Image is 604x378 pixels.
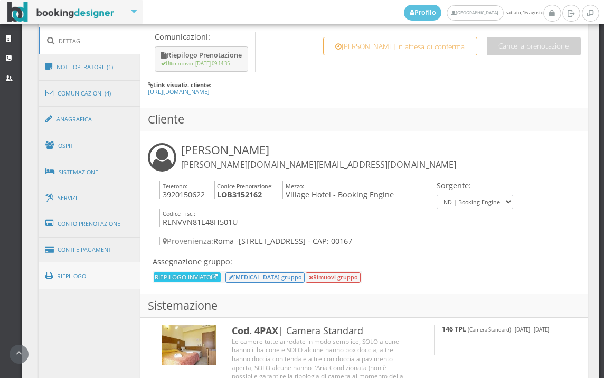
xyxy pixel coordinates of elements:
a: Note Operatore (1) [39,53,141,81]
img: 86f83e7680f911ec9e3902899e52ea48.jpg [162,325,216,366]
small: Mezzo: [286,182,304,190]
button: [MEDICAL_DATA] gruppo [225,272,305,283]
img: BookingDesigner.com [7,2,115,22]
a: [GEOGRAPHIC_DATA] [447,5,503,21]
h3: Cliente [140,108,588,131]
b: LOB3152162 [217,190,262,200]
small: Codice Prenotazione: [217,182,273,190]
small: [DATE] - [DATE] [515,326,549,333]
h3: Sistemazione [140,294,588,318]
a: RIEPILOGO INVIATO [155,272,219,281]
a: Conto Prenotazione [39,210,141,238]
button: Riepilogo Prenotazione Ultimo invio: [DATE] 09:14:35 [155,46,248,72]
span: Provenienza: [163,236,213,246]
b: Link visualiz. cliente: [153,81,211,89]
h4: Roma - [159,237,434,245]
b: 146 TPL [442,325,466,334]
a: Riepilogo [39,262,141,290]
span: sabato, 16 agosto [404,5,543,21]
span: [STREET_ADDRESS] [239,236,306,246]
button: [PERSON_NAME] in attesa di conferma [323,37,477,55]
h4: Village Hotel - Booking Engine [282,181,394,200]
h3: [PERSON_NAME] [181,143,456,171]
button: Rimuovi gruppo [306,272,361,283]
h4: Assegnazione gruppo: [153,257,362,266]
a: Anagrafica [39,106,141,133]
a: Profilo [404,5,442,21]
a: Sistemazione [39,158,141,186]
h4: 3920150622 [159,181,205,200]
a: Comunicazioni (4) [39,80,141,107]
small: Ultimo invio: [DATE] 09:14:35 [161,60,230,67]
a: Servizi [39,185,141,212]
small: Codice Fisc.: [163,210,195,218]
a: Conti e Pagamenti [39,237,141,263]
a: [URL][DOMAIN_NAME] [148,88,210,96]
h3: | Camera Standard [232,325,413,337]
a: Dettagli [39,27,141,54]
h4: Sorgente: [437,181,513,190]
small: Telefono: [163,182,187,190]
button: Cancella prenotazione [487,37,581,55]
b: Cod. 4PAX [232,324,278,337]
small: (Camera Standard) [468,326,511,333]
a: Ospiti [39,132,141,159]
h4: RLNVVN81L48H501U [159,209,238,227]
small: [PERSON_NAME][DOMAIN_NAME][EMAIL_ADDRESS][DOMAIN_NAME] [181,159,456,171]
h5: | [442,325,567,333]
p: Comunicazioni: [155,32,250,41]
span: - CAP: 00167 [308,236,352,246]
